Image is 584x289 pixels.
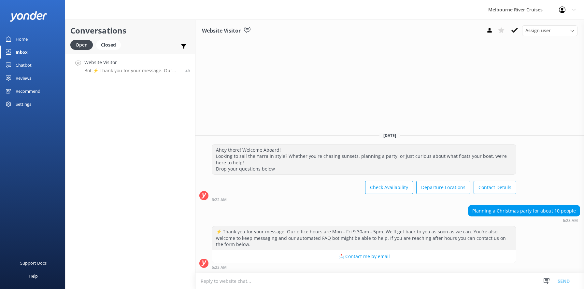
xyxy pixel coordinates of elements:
div: Open [70,40,93,50]
div: ⚡ Thank you for your message. Our office hours are Mon - Fri 9.30am - 5pm. We'll get back to you ... [212,226,516,250]
div: Support Docs [20,256,47,269]
span: Assign user [525,27,551,34]
button: Contact Details [474,181,516,194]
div: Home [16,33,28,46]
a: Closed [96,41,124,48]
div: Sep 10 2025 06:22am (UTC +10:00) Australia/Sydney [212,197,516,202]
h4: Website Visitor [84,59,180,66]
div: Settings [16,98,31,111]
div: Planning a Christmas party for about 10 people [468,205,580,216]
div: Recommend [16,85,40,98]
div: Ahoy there! Welcome Aboard! Looking to sail the Yarra in style? Whether you're chasing sunsets, p... [212,144,516,174]
h3: Website Visitor [202,27,241,35]
button: 📩 Contact me by email [212,250,516,263]
span: Sep 10 2025 06:23am (UTC +10:00) Australia/Sydney [185,67,190,73]
div: Help [29,269,38,282]
img: yonder-white-logo.png [10,11,47,22]
div: Reviews [16,72,31,85]
div: Closed [96,40,121,50]
div: Sep 10 2025 06:23am (UTC +10:00) Australia/Sydney [468,218,580,223]
button: Departure Locations [416,181,470,194]
strong: 6:23 AM [212,266,227,269]
div: Sep 10 2025 06:23am (UTC +10:00) Australia/Sydney [212,265,516,269]
span: [DATE] [379,133,400,138]
div: Assign User [522,25,577,36]
strong: 6:22 AM [212,198,227,202]
button: Check Availability [365,181,413,194]
a: Website VisitorBot:⚡ Thank you for your message. Our office hours are Mon - Fri 9.30am - 5pm. We'... [65,54,195,78]
h2: Conversations [70,24,190,37]
div: Inbox [16,46,28,59]
a: Open [70,41,96,48]
strong: 6:23 AM [563,219,578,223]
p: Bot: ⚡ Thank you for your message. Our office hours are Mon - Fri 9.30am - 5pm. We'll get back to... [84,68,180,74]
div: Chatbot [16,59,32,72]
